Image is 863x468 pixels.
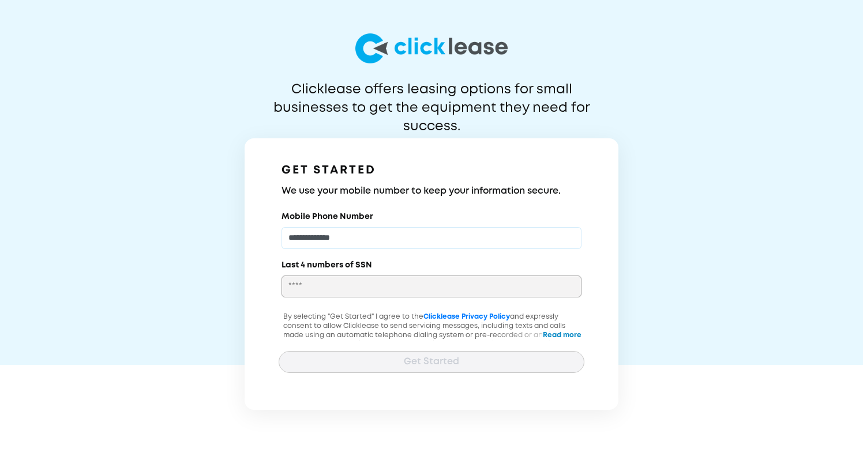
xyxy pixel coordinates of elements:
[282,259,372,271] label: Last 4 numbers of SSN
[279,351,584,373] button: Get Started
[245,81,618,118] p: Clicklease offers leasing options for small businesses to get the equipment they need for success.
[282,184,581,198] h3: We use your mobile number to keep your information secure.
[423,314,510,320] a: Clicklease Privacy Policy
[279,312,584,368] p: By selecting "Get Started" I agree to the and expressly consent to allow Clicklease to send servi...
[282,211,373,222] label: Mobile Phone Number
[355,33,508,63] img: logo-larg
[282,161,581,180] h1: GET STARTED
